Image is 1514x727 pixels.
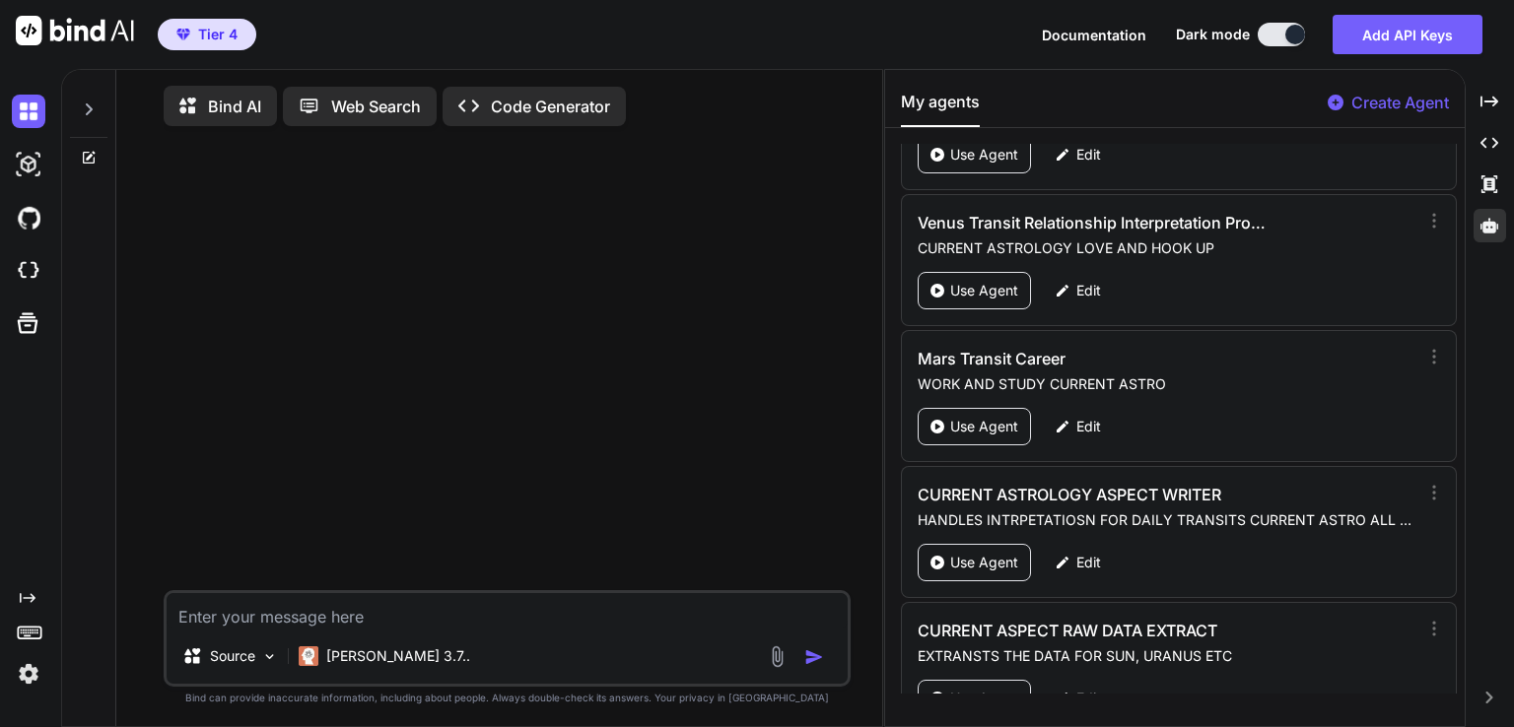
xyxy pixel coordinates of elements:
[491,95,610,118] p: Code Generator
[766,645,789,668] img: attachment
[918,646,1417,666] p: EXTRANSTS THE DATA FOR SUN, URANUS ETC
[918,483,1268,506] h3: CURRENT ASTROLOGY ASPECT WRITER
[804,647,824,667] img: icon
[12,95,45,128] img: darkChat
[16,16,134,45] img: Bind AI
[261,648,278,665] img: Pick Models
[950,417,1018,436] p: Use Agent
[950,145,1018,165] p: Use Agent
[918,619,1268,642] h3: CURRENT ASPECT RAW DATA EXTRACT
[331,95,421,118] p: Web Search
[1076,145,1101,165] p: Edit
[950,553,1018,572] p: Use Agent
[158,19,256,50] button: premiumTier 4
[1076,417,1101,436] p: Edit
[208,95,261,118] p: Bind AI
[326,646,470,666] p: [PERSON_NAME] 3.7..
[1042,27,1146,43] span: Documentation
[12,657,45,691] img: settings
[918,211,1268,234] h3: Venus Transit Relationship Interpretation Prompt
[164,691,851,705] p: Bind can provide inaccurate information, including about people. Always double-check its answers....
[950,689,1018,708] p: Use Agent
[950,281,1018,300] p: Use Agent
[176,29,190,40] img: premium
[918,510,1417,530] p: HANDLES INTRPETATIOSN FOR DAILY TRANSITS CURRENT ASTRO ALL PLANETS
[901,90,980,127] button: My agents
[12,201,45,234] img: githubDark
[1076,553,1101,572] p: Edit
[918,374,1417,394] p: WORK AND STUDY CURRENT ASTRO
[1351,91,1449,114] p: Create Agent
[918,347,1268,370] h3: Mars Transit Career
[12,254,45,288] img: cloudideIcon
[12,148,45,181] img: darkAi-studio
[1176,25,1250,44] span: Dark mode
[299,646,318,666] img: Claude 3.7 Sonnet (Anthropic)
[1333,15,1482,54] button: Add API Keys
[198,25,238,44] span: Tier 4
[1042,25,1146,45] button: Documentation
[1076,689,1101,708] p: Edit
[1076,281,1101,300] p: Edit
[210,646,255,666] p: Source
[918,238,1417,258] p: CURRENT ASTROLOGY LOVE AND HOOK UP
